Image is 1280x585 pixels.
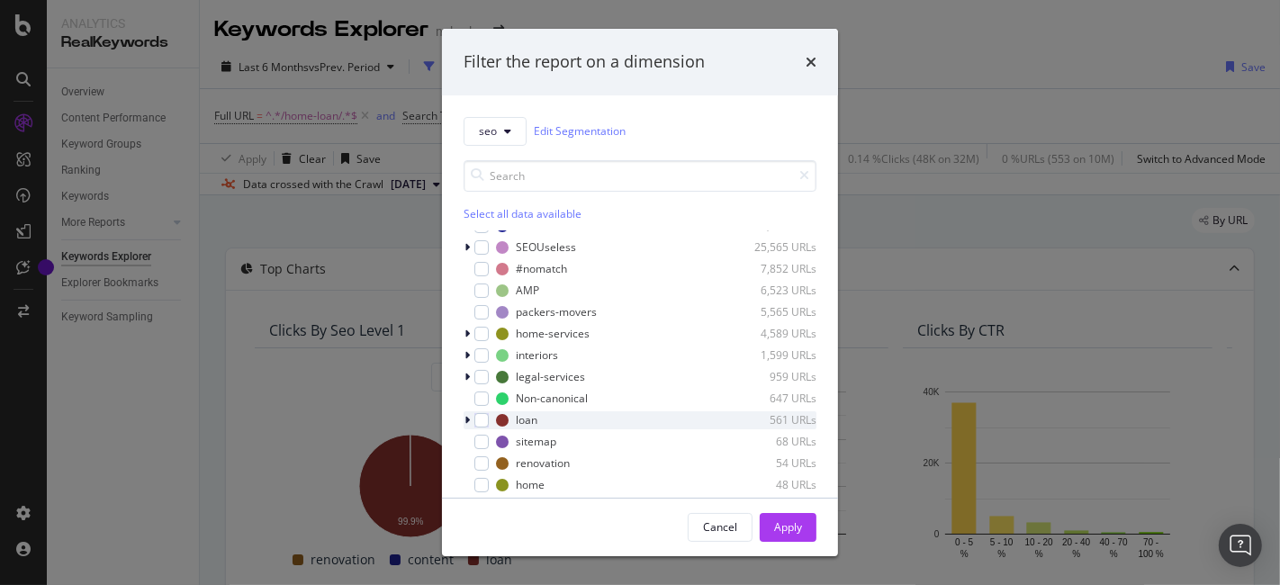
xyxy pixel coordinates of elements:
[728,477,816,492] div: 48 URLs
[516,283,539,298] div: AMP
[534,121,626,140] a: Edit Segmentation
[728,239,816,255] div: 25,565 URLs
[516,304,597,319] div: packers-movers
[728,261,816,276] div: 7,852 URLs
[728,391,816,406] div: 647 URLs
[806,50,816,74] div: times
[774,519,802,535] div: Apply
[516,369,585,384] div: legal-services
[728,412,816,427] div: 561 URLs
[516,326,590,341] div: home-services
[728,326,816,341] div: 4,589 URLs
[688,513,753,542] button: Cancel
[442,29,838,556] div: modal
[479,123,497,139] span: seo
[464,160,816,192] input: Search
[516,434,556,449] div: sitemap
[703,519,737,535] div: Cancel
[464,206,816,221] div: Select all data available
[728,434,816,449] div: 68 URLs
[760,513,816,542] button: Apply
[464,117,527,146] button: seo
[516,477,545,492] div: home
[728,369,816,384] div: 959 URLs
[516,239,576,255] div: SEOUseless
[516,455,570,471] div: renovation
[516,391,588,406] div: Non-canonical
[1219,524,1262,567] div: Open Intercom Messenger
[464,50,705,74] div: Filter the report on a dimension
[728,283,816,298] div: 6,523 URLs
[516,347,558,363] div: interiors
[728,304,816,319] div: 5,565 URLs
[516,261,567,276] div: #nomatch
[728,347,816,363] div: 1,599 URLs
[728,455,816,471] div: 54 URLs
[516,412,537,427] div: loan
